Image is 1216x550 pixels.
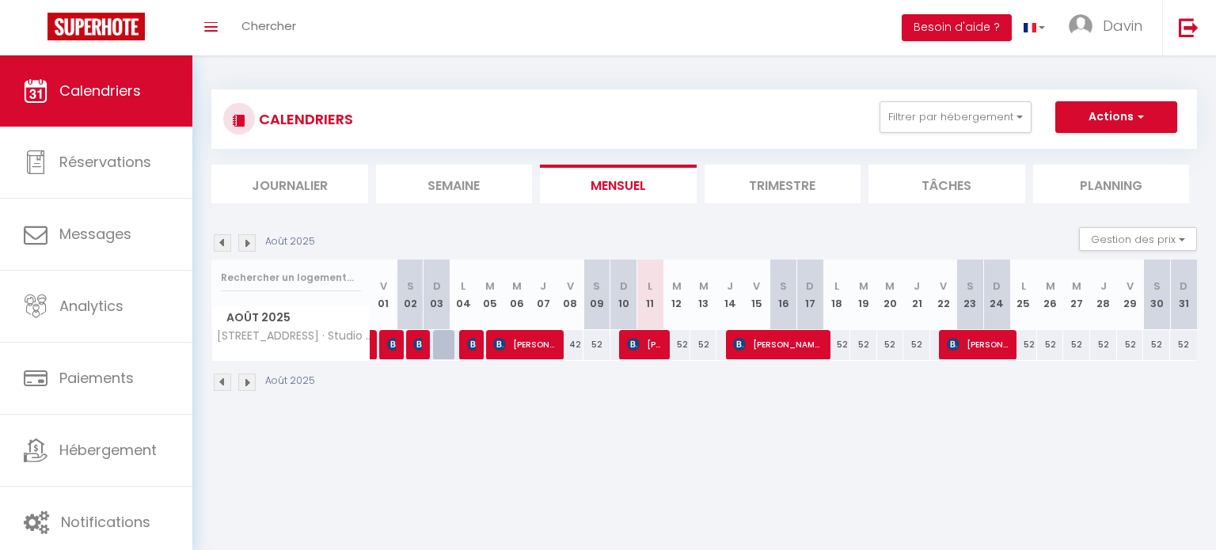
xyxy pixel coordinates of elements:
[370,260,397,330] th: 01
[716,260,743,330] th: 14
[690,260,717,330] th: 13
[540,165,697,203] li: Mensuel
[59,440,157,460] span: Hébergement
[967,279,974,294] abbr: S
[636,260,663,330] th: 11
[255,101,353,137] h3: CALENDRIERS
[753,279,760,294] abbr: V
[885,279,895,294] abbr: M
[407,279,414,294] abbr: S
[376,165,533,203] li: Semaine
[1021,279,1026,294] abbr: L
[540,279,546,294] abbr: J
[221,264,361,292] input: Rechercher un logement...
[940,279,947,294] abbr: V
[663,260,690,330] th: 12
[797,260,824,330] th: 17
[733,329,820,359] span: [PERSON_NAME]
[1170,330,1197,359] div: 52
[1127,279,1134,294] abbr: V
[610,260,637,330] th: 10
[620,279,628,294] abbr: D
[1079,227,1197,251] button: Gestion des prix
[1063,260,1090,330] th: 27
[211,165,368,203] li: Journalier
[880,101,1032,133] button: Filtrer par hébergement
[850,330,877,359] div: 52
[47,13,145,40] img: Super Booking
[593,279,600,294] abbr: S
[1179,17,1199,37] img: logout
[397,260,424,330] th: 02
[1033,165,1190,203] li: Planning
[1117,260,1144,330] th: 29
[557,330,583,359] div: 42
[823,330,850,359] div: 52
[467,329,476,359] span: [PERSON_NAME]
[672,279,682,294] abbr: M
[1170,260,1197,330] th: 31
[947,329,1008,359] span: [PERSON_NAME]
[1143,260,1170,330] th: 30
[780,279,787,294] abbr: S
[690,330,717,359] div: 52
[1100,279,1107,294] abbr: J
[1180,279,1187,294] abbr: D
[914,279,920,294] abbr: J
[1010,260,1037,330] th: 25
[1103,16,1142,36] span: Davin
[1090,330,1117,359] div: 52
[1010,330,1037,359] div: 52
[983,260,1010,330] th: 24
[215,330,373,342] span: [STREET_ADDRESS] · Studio Urban Chic 10 [PERSON_NAME] ctre ville
[59,81,141,101] span: Calendriers
[663,330,690,359] div: 52
[583,260,610,330] th: 09
[59,368,134,388] span: Paiements
[512,279,522,294] abbr: M
[1046,279,1055,294] abbr: M
[567,279,574,294] abbr: V
[834,279,839,294] abbr: L
[450,260,477,330] th: 04
[485,279,495,294] abbr: M
[265,374,315,389] p: Août 2025
[1153,279,1161,294] abbr: S
[648,279,652,294] abbr: L
[493,329,554,359] span: [PERSON_NAME]
[557,260,583,330] th: 08
[241,17,296,34] span: Chercher
[1069,14,1092,38] img: ...
[1063,330,1090,359] div: 52
[868,165,1025,203] li: Tâches
[627,329,662,359] span: [PERSON_NAME]
[859,279,868,294] abbr: M
[59,152,151,172] span: Réservations
[806,279,814,294] abbr: D
[1055,101,1177,133] button: Actions
[1143,330,1170,359] div: 52
[530,260,557,330] th: 07
[903,260,930,330] th: 21
[59,296,123,316] span: Analytics
[727,279,733,294] abbr: J
[387,329,396,359] span: [PERSON_NAME]
[699,279,709,294] abbr: M
[380,279,387,294] abbr: V
[424,260,450,330] th: 03
[1037,260,1064,330] th: 26
[503,260,530,330] th: 06
[461,279,465,294] abbr: L
[993,279,1001,294] abbr: D
[850,260,877,330] th: 19
[902,14,1012,41] button: Besoin d'aide ?
[770,260,797,330] th: 16
[477,260,503,330] th: 05
[1072,279,1081,294] abbr: M
[903,330,930,359] div: 52
[823,260,850,330] th: 18
[877,330,904,359] div: 52
[743,260,770,330] th: 15
[877,260,904,330] th: 20
[583,330,610,359] div: 52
